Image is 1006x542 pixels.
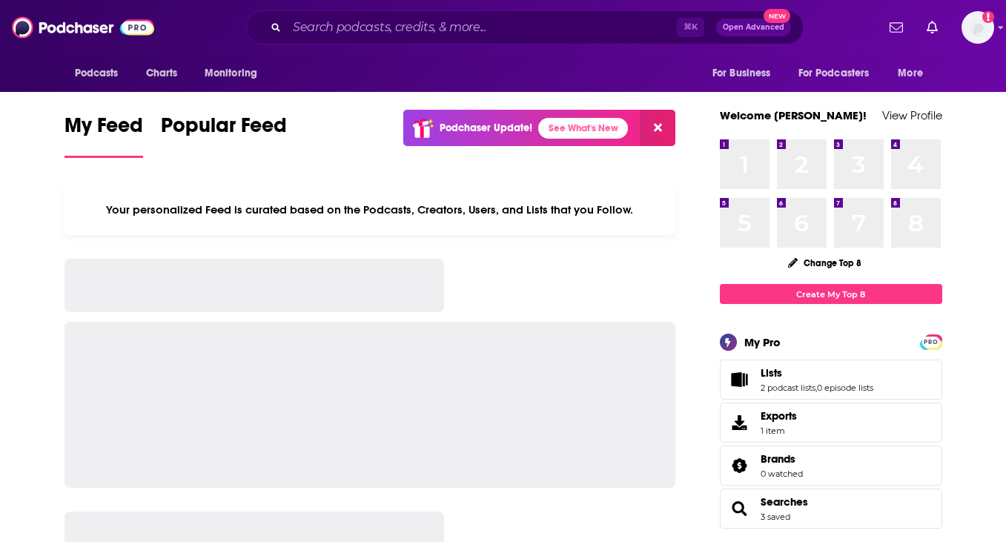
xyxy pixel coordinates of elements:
a: Brands [761,452,803,466]
img: User Profile [962,11,994,44]
a: 2 podcast lists [761,383,815,393]
a: View Profile [882,108,942,122]
span: Brands [720,446,942,486]
span: Open Advanced [723,24,784,31]
span: Charts [146,63,178,84]
button: open menu [702,59,790,87]
a: Lists [761,366,873,380]
a: Show notifications dropdown [921,15,944,40]
div: Search podcasts, credits, & more... [246,10,804,44]
span: More [898,63,923,84]
span: Lists [720,360,942,400]
span: , [815,383,817,393]
a: Show notifications dropdown [884,15,909,40]
button: open menu [194,59,277,87]
span: Popular Feed [161,113,287,147]
span: 1 item [761,426,797,436]
a: 0 episode lists [817,383,873,393]
a: Welcome [PERSON_NAME]! [720,108,867,122]
button: Show profile menu [962,11,994,44]
a: Charts [136,59,187,87]
span: Exports [761,409,797,423]
span: My Feed [64,113,143,147]
span: Lists [761,366,782,380]
a: Popular Feed [161,113,287,158]
span: Searches [720,489,942,529]
span: PRO [922,337,940,348]
img: Podchaser - Follow, Share and Rate Podcasts [12,13,154,42]
p: Podchaser Update! [440,122,532,134]
span: ⌘ K [677,18,704,37]
span: Brands [761,452,795,466]
span: Monitoring [205,63,257,84]
button: open menu [64,59,138,87]
button: open menu [789,59,891,87]
a: See What's New [538,118,628,139]
button: Open AdvancedNew [716,19,791,36]
span: For Business [712,63,771,84]
input: Search podcasts, credits, & more... [287,16,677,39]
span: Logged in as Marketing09 [962,11,994,44]
span: For Podcasters [798,63,870,84]
a: 3 saved [761,512,790,522]
a: PRO [922,336,940,347]
a: 0 watched [761,469,803,479]
a: Searches [725,498,755,519]
a: Lists [725,369,755,390]
button: open menu [887,59,942,87]
div: My Pro [744,335,781,349]
svg: Add a profile image [982,11,994,23]
a: Searches [761,495,808,509]
span: New [764,9,790,23]
span: Podcasts [75,63,119,84]
span: Exports [725,412,755,433]
a: My Feed [64,113,143,158]
a: Brands [725,455,755,476]
a: Exports [720,403,942,443]
div: Your personalized Feed is curated based on the Podcasts, Creators, Users, and Lists that you Follow. [64,185,676,235]
a: Create My Top 8 [720,284,942,304]
button: Change Top 8 [779,254,871,272]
